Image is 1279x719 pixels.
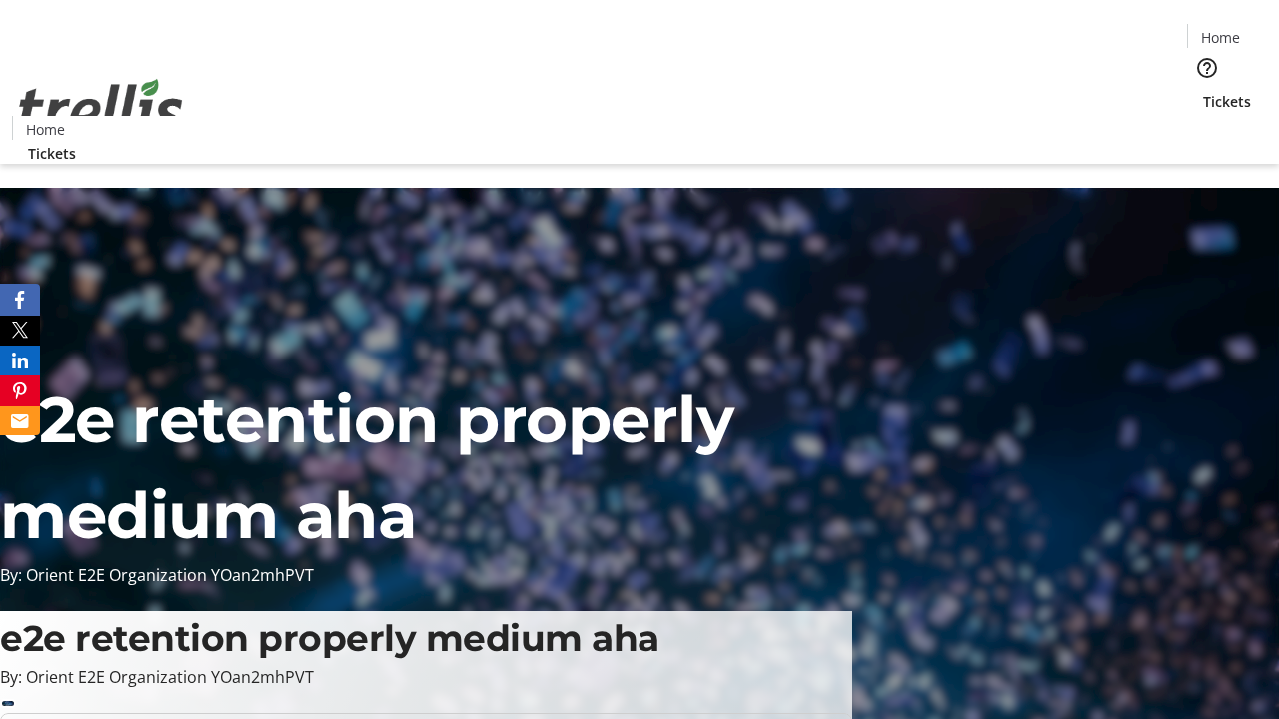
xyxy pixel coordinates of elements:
[1201,27,1240,48] span: Home
[1187,112,1227,152] button: Cart
[1203,91,1251,112] span: Tickets
[1188,27,1252,48] a: Home
[26,119,65,140] span: Home
[1187,91,1267,112] a: Tickets
[1187,48,1227,88] button: Help
[28,143,76,164] span: Tickets
[12,143,92,164] a: Tickets
[12,57,190,157] img: Orient E2E Organization YOan2mhPVT's Logo
[13,119,77,140] a: Home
